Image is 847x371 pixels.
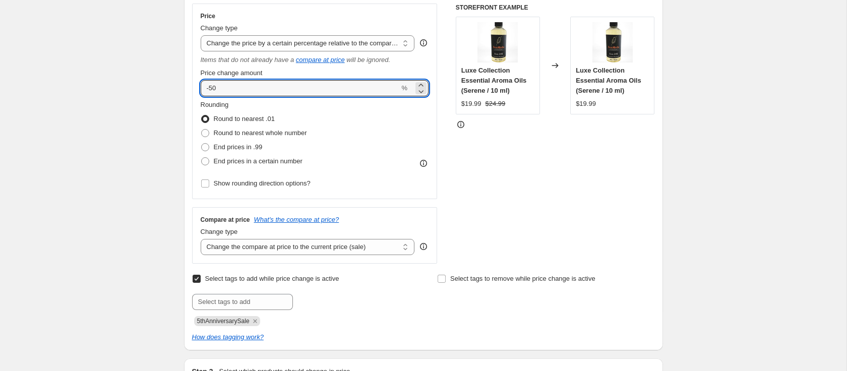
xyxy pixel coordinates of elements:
i: Items that do not already have a [201,56,294,64]
span: Round to nearest .01 [214,115,275,122]
img: bottle_80x.jpg [477,22,518,63]
h3: Price [201,12,215,20]
a: How does tagging work? [192,333,264,341]
span: Select tags to remove while price change is active [450,275,595,282]
div: $19.99 [461,99,481,109]
span: Show rounding direction options? [214,179,311,187]
span: End prices in a certain number [214,157,302,165]
h3: Compare at price [201,216,250,224]
span: Rounding [201,101,229,108]
input: -20 [201,80,400,96]
button: What's the compare at price? [254,216,339,223]
span: Change type [201,24,238,32]
img: bottle_80x.jpg [592,22,633,63]
div: help [418,241,429,252]
strike: $24.99 [486,99,506,109]
span: Round to nearest whole number [214,129,307,137]
span: End prices in .99 [214,143,263,151]
span: Price change amount [201,69,263,77]
span: Change type [201,228,238,235]
div: help [418,38,429,48]
span: Luxe Collection Essential Aroma Oils (Serene / 10 ml) [461,67,527,94]
button: compare at price [296,56,345,64]
h6: STOREFRONT EXAMPLE [456,4,655,12]
span: Select tags to add while price change is active [205,275,339,282]
span: % [401,84,407,92]
button: Remove 5thAnniversarySale [251,317,260,326]
input: Select tags to add [192,294,293,310]
i: will be ignored. [346,56,390,64]
span: 5thAnniversarySale [197,318,250,325]
div: $19.99 [576,99,596,109]
span: Luxe Collection Essential Aroma Oils (Serene / 10 ml) [576,67,641,94]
